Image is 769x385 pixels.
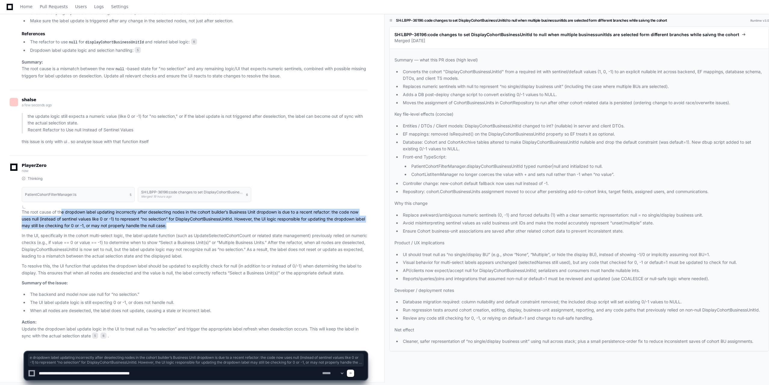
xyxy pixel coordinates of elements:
[130,192,131,197] span: 5
[84,40,145,45] code: displayCohortBusinessUnitId
[30,355,362,365] span: e dropdown label updating incorrectly after deselecting nodes in the cohort builder’s Business Un...
[141,195,171,198] span: Merged 19 hours ago
[92,333,98,339] span: 5
[22,138,367,145] p: this issue is only with ui . so analyse issue with that function itself
[22,319,367,339] p: Update the dropdown label update logic in the UI to treat null as “no selection” and trigger the ...
[135,47,141,53] span: 5
[401,315,764,322] li: Review any code still checking for 0, -1, or relying on default=1 and change to null-safe handling.
[28,291,367,298] li: The backend and model now use null for “no selection.”
[394,57,764,64] p: Summary — what this PR does (high level)
[394,327,764,333] p: Net effect
[28,307,367,314] li: When all nodes are deselected, the label does not update, causing a stale or incorrect label.
[401,275,764,282] li: Reports/queries/joins and integrations that assumed non-null or default=1 must be reviewed and up...
[111,5,128,8] span: Settings
[22,59,367,80] p: The root cause is a mismatch between the new -based state for "no selection" and any remaining lo...
[191,39,197,45] span: 6
[394,32,764,38] a: SH:LBPP-36196:code changes to set DisplayCohortBusinessUnitId to null when multiple businessunitI...
[22,187,135,202] button: PatientCohortFilterManager.ts5
[409,163,764,170] li: PatientCohortFilterManager.displayCohortBusinessUnitId typed number|null and initialized to null.
[401,220,764,227] li: Avoid misinterpreting sentinel values as valid business unit IDs and make the model accurately re...
[750,18,769,23] div: Runtime v3.0
[28,17,367,24] li: Make sure the label update is triggered after any change in the selected nodes, not just after se...
[401,99,764,106] li: Moves the assignment of CohortBusinessUnits in CohortRepository to run after other cohort-related...
[401,251,764,258] li: UI should treat null as “no single/display BU” (e.g., show “None”, “Multiple”, or hide the displa...
[22,164,46,167] span: PlayerZero
[396,18,667,23] h1: SH:LBPP-36196:code changes to set DisplayCohortBusinessUnitId to null when multiple businessunitI...
[394,32,739,38] span: SH:LBPP-36196:code changes to set DisplayCohortBusinessUnitId to null when multiple businessunitI...
[401,154,764,178] li: Front-end TypeScript:
[22,103,52,107] span: a few seconds ago
[22,59,43,64] strong: Summary:
[401,68,764,82] li: Converts the cohort "DisplayCohortBusinessUnitId" from a required int with sentinel/default value...
[401,180,764,187] li: Controller change: new-cohort default fallback now uses null instead of -1.
[28,299,367,306] li: The UI label update logic is still expecting 0 or -1, or does not handle null.
[22,97,36,102] span: shalse
[22,168,29,173] span: now
[401,83,764,90] li: Replaces numeric sentinels with null to represent “no single/display business unit” (including th...
[22,263,367,277] p: To resolve this, the UI function that updates the dropdown label should be updated to explicitly ...
[394,200,764,207] p: Why this change
[246,192,248,197] span: 6
[401,338,764,345] li: Cleaner, safer representation of “no single/display business unit” using null across stack; plus ...
[28,176,42,181] span: Thinking
[401,212,764,219] li: Replace awkward/ambiguous numeric sentinels (0, -1) and forced defaults (1) with a clear semantic...
[28,113,367,133] p: the update logic still expects a numeric value (like 0 or -1) for "no selection," or if the label...
[68,40,79,45] code: null
[22,319,37,324] strong: Action:
[22,280,68,285] strong: Summary of the issue:
[401,299,764,305] li: Database migration required: column nullability and default constraint removed; the included dbup...
[22,31,367,37] h3: References
[401,267,764,274] li: API/clients now expect/accept null for DisplayCohortBusinessUnitId; serializers and consumers mus...
[401,91,764,98] li: Adds a DB post-deploy change script to convert existing 0/-1 values to NULL.
[22,209,367,229] p: The root cause of the dropdown label updating incorrectly after deselecting nodes in the cohort b...
[394,38,764,44] p: Merged [DATE]
[40,5,68,8] span: Pull Requests
[401,123,764,130] li: Entities / DTOs / Client models: DisplayCohortBusinessUnitId changed to int? (nullable) in server...
[401,188,764,195] li: Repository: cohort.CohortBusinessUnits assignment moved to occur after persisting add-to-cohort l...
[25,193,76,196] h1: PatientCohortFilterManager.ts
[401,307,764,314] li: Run regression tests around cohort creation, editing, display, business-unit assignment, reportin...
[94,5,104,8] span: Logs
[138,187,251,202] button: SH:LBPP-36196:code changes to set DisplayCohortBusinessUnitId to null when multiple businessunitI...
[401,259,764,266] li: Visual behavior for multi-select labels appears unchanged (selectedNames still used), but any cod...
[28,39,367,46] li: The refactor to use for and related label logic:
[114,67,125,72] code: null
[394,239,764,246] p: Product / UX implications
[22,232,367,260] p: In the UI, specifically in the cohort multi-select logic, the label update function (such as Upda...
[401,131,764,138] li: EF mappings: removed IsRequired() on the DisplayCohortBusinessUnitId property so EF treats it as ...
[401,139,764,153] li: Database: Cohort and CohortArchive tables altered to make DisplayCohortBusinessUnitId nullable an...
[28,47,367,54] li: Dropdown label update logic and selection handling:
[75,5,87,8] span: Users
[409,171,764,178] li: CohortListItemManager no longer coerces the value with + and sets null rather than -1 when “no va...
[141,190,243,194] h1: SH:LBPP-36196:code changes to set DisplayCohortBusinessUnitId to null when multiple businessunitI...
[100,333,107,339] span: 6
[394,287,764,294] p: Developer / deployment notes
[401,228,764,235] li: Ensure Cohort business-unit associations are saved after other related cohort data to prevent inc...
[394,111,764,118] p: Key file-level effects (concise)
[20,5,32,8] span: Home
